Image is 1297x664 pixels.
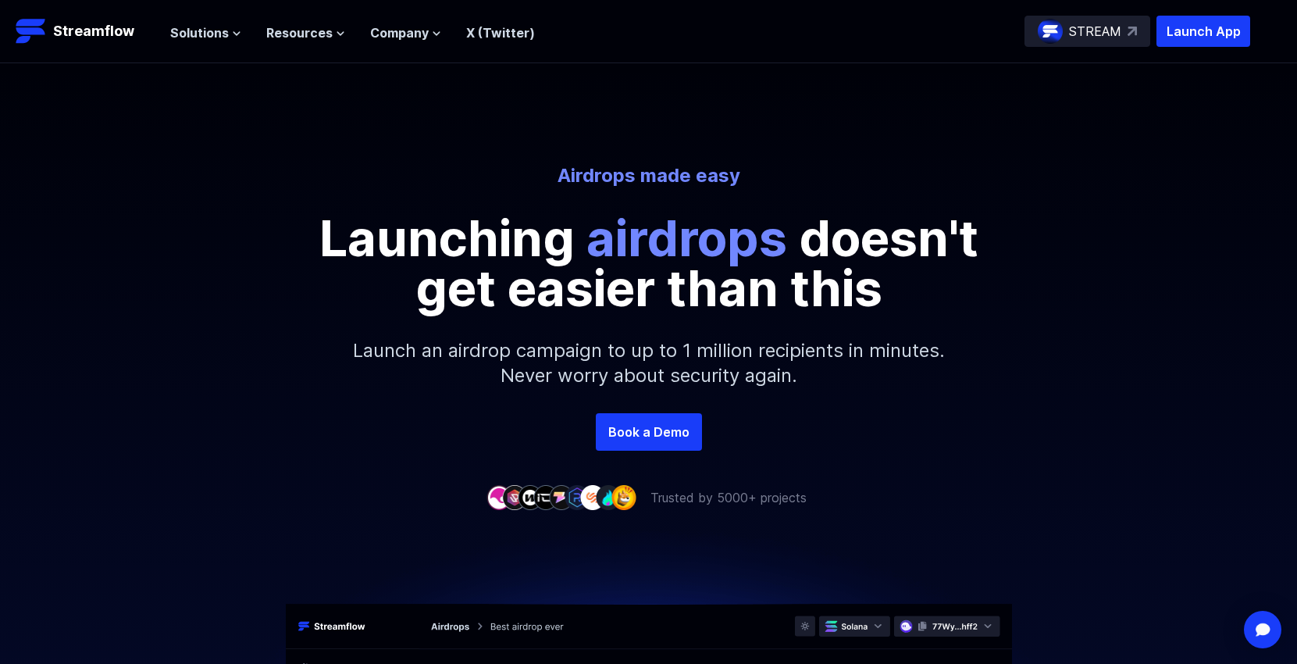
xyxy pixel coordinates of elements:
img: company-6 [565,485,590,509]
a: Streamflow [16,16,155,47]
a: STREAM [1024,16,1150,47]
button: Company [370,23,441,42]
img: streamflow-logo-circle.png [1038,19,1063,44]
img: top-right-arrow.svg [1128,27,1137,36]
p: Launching doesn't get easier than this [298,213,1000,313]
span: airdrops [586,208,787,268]
div: Open Intercom Messenger [1244,611,1281,648]
img: company-7 [580,485,605,509]
p: Launch an airdrop campaign to up to 1 million recipients in minutes. Never worry about security a... [313,313,985,413]
span: Solutions [170,23,229,42]
img: company-3 [518,485,543,509]
img: company-2 [502,485,527,509]
p: Airdrops made easy [216,163,1081,188]
span: Company [370,23,429,42]
a: X (Twitter) [466,25,535,41]
img: company-4 [533,485,558,509]
img: company-8 [596,485,621,509]
p: Trusted by 5000+ projects [650,488,807,507]
button: Resources [266,23,345,42]
span: Resources [266,23,333,42]
button: Launch App [1156,16,1250,47]
img: company-1 [486,485,511,509]
p: Streamflow [53,20,134,42]
img: company-5 [549,485,574,509]
img: company-9 [611,485,636,509]
a: Book a Demo [596,413,702,451]
p: STREAM [1069,22,1121,41]
img: Streamflow Logo [16,16,47,47]
button: Solutions [170,23,241,42]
